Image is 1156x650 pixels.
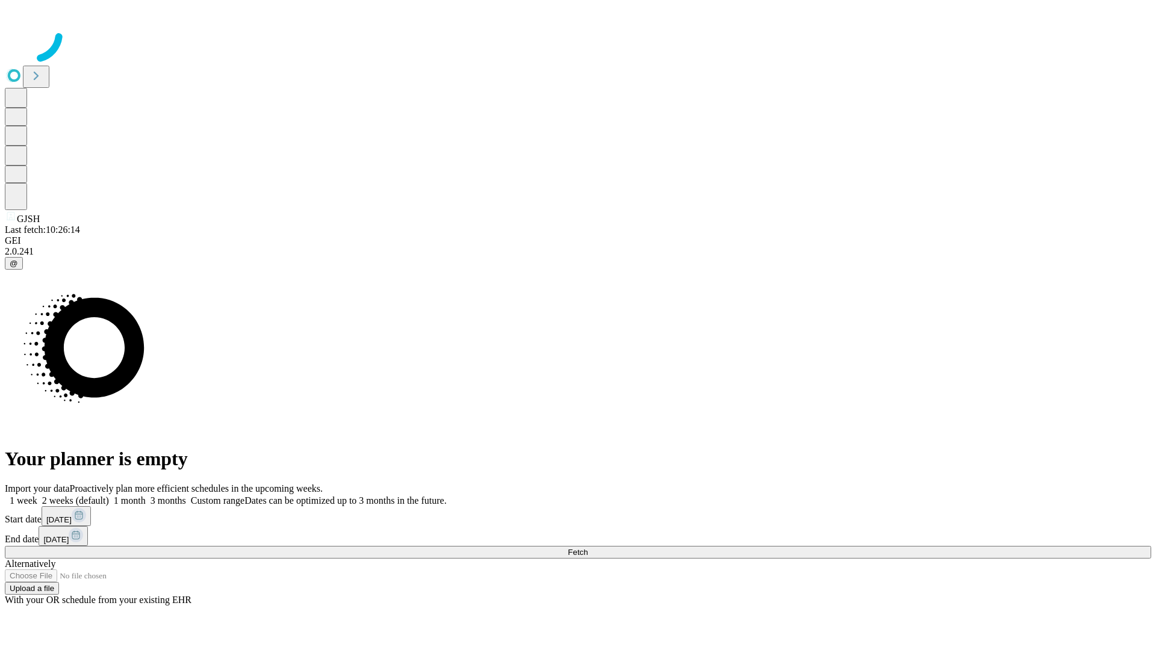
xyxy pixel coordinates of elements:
[17,214,40,224] span: GJSH
[5,546,1151,559] button: Fetch
[244,495,446,506] span: Dates can be optimized up to 3 months in the future.
[191,495,244,506] span: Custom range
[5,235,1151,246] div: GEI
[5,506,1151,526] div: Start date
[43,535,69,544] span: [DATE]
[5,559,55,569] span: Alternatively
[10,259,18,268] span: @
[42,495,109,506] span: 2 weeks (default)
[10,495,37,506] span: 1 week
[5,257,23,270] button: @
[39,526,88,546] button: [DATE]
[5,224,80,235] span: Last fetch: 10:26:14
[5,595,191,605] span: With your OR schedule from your existing EHR
[151,495,186,506] span: 3 months
[46,515,72,524] span: [DATE]
[5,483,70,494] span: Import your data
[5,448,1151,470] h1: Your planner is empty
[114,495,146,506] span: 1 month
[568,548,588,557] span: Fetch
[70,483,323,494] span: Proactively plan more efficient schedules in the upcoming weeks.
[5,582,59,595] button: Upload a file
[5,246,1151,257] div: 2.0.241
[5,526,1151,546] div: End date
[42,506,91,526] button: [DATE]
